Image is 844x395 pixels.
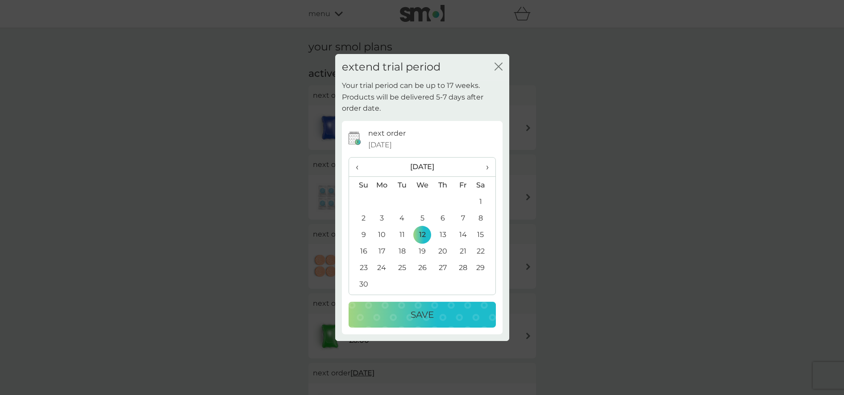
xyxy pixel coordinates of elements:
[342,80,503,114] p: Your trial period can be up to 17 weeks. Products will be delivered 5-7 days after order date.
[473,259,495,276] td: 29
[392,259,412,276] td: 25
[392,243,412,259] td: 18
[368,139,392,151] span: [DATE]
[412,243,432,259] td: 19
[349,243,372,259] td: 16
[453,243,473,259] td: 21
[411,308,434,322] p: Save
[372,158,473,177] th: [DATE]
[342,61,441,74] h2: extend trial period
[479,158,488,176] span: ›
[392,210,412,226] td: 4
[412,177,432,194] th: We
[432,177,453,194] th: Th
[432,243,453,259] td: 20
[473,177,495,194] th: Sa
[349,177,372,194] th: Su
[473,193,495,210] td: 1
[392,226,412,243] td: 11
[349,276,372,292] td: 30
[392,177,412,194] th: Tu
[349,302,496,328] button: Save
[349,259,372,276] td: 23
[372,259,392,276] td: 24
[372,226,392,243] td: 10
[453,210,473,226] td: 7
[432,226,453,243] td: 13
[473,226,495,243] td: 15
[368,128,406,139] p: next order
[453,259,473,276] td: 28
[356,158,365,176] span: ‹
[473,210,495,226] td: 8
[453,226,473,243] td: 14
[495,62,503,72] button: close
[349,226,372,243] td: 9
[432,259,453,276] td: 27
[372,210,392,226] td: 3
[412,210,432,226] td: 5
[372,177,392,194] th: Mo
[372,243,392,259] td: 17
[412,226,432,243] td: 12
[453,177,473,194] th: Fr
[473,243,495,259] td: 22
[412,259,432,276] td: 26
[349,210,372,226] td: 2
[432,210,453,226] td: 6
